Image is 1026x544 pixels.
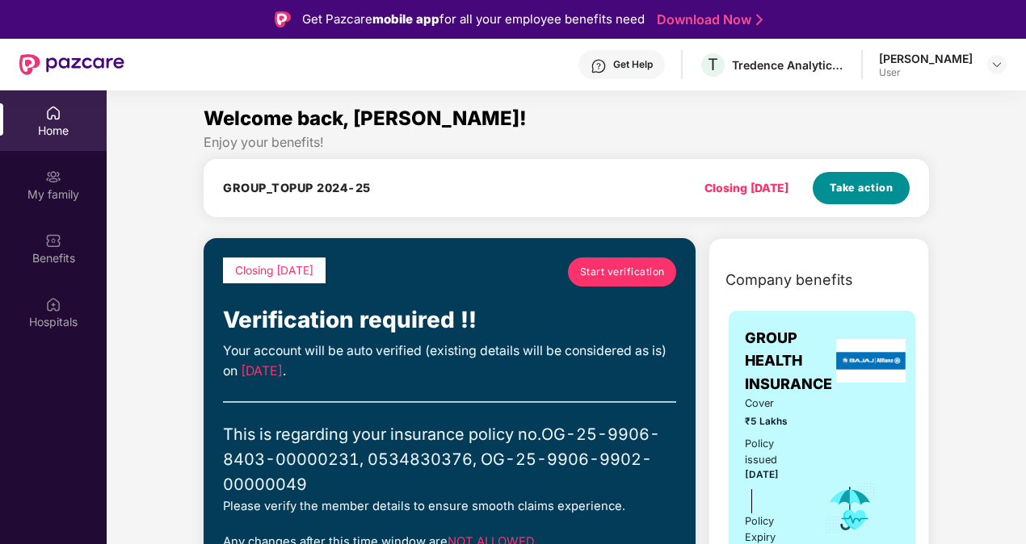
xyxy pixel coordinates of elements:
[275,11,291,27] img: Logo
[830,180,894,196] span: Take action
[732,57,845,73] div: Tredence Analytics Solutions Private Limited
[879,51,973,66] div: [PERSON_NAME]
[657,11,758,28] a: Download Now
[580,264,665,279] span: Start verification
[725,269,853,291] span: Company benefits
[241,363,283,379] span: [DATE]
[19,54,124,75] img: New Pazcare Logo
[223,303,676,338] div: Verification required !!
[745,469,779,480] span: [DATE]
[204,107,527,130] span: Welcome back, [PERSON_NAME]!
[204,134,929,151] div: Enjoy your benefits!
[745,436,802,468] div: Policy issued
[836,339,906,383] img: insurerLogo
[990,58,1003,71] img: svg+xml;base64,PHN2ZyBpZD0iRHJvcGRvd24tMzJ4MzIiIHhtbG5zPSJodHRwOi8vd3d3LnczLm9yZy8yMDAwL3N2ZyIgd2...
[223,341,676,382] div: Your account will be auto verified (existing details will be considered as is) on .
[704,179,788,197] div: Closing [DATE]
[745,327,832,395] span: GROUP HEALTH INSURANCE
[613,58,653,71] div: Get Help
[223,497,676,516] div: Please verify the member details to ensure smooth claims experience.
[745,414,802,429] span: ₹5 Lakhs
[591,58,607,74] img: svg+xml;base64,PHN2ZyBpZD0iSGVscC0zMngzMiIgeG1sbnM9Imh0dHA6Ly93d3cudzMub3JnLzIwMDAvc3ZnIiB3aWR0aD...
[745,395,802,412] span: Cover
[708,55,718,74] span: T
[879,66,973,79] div: User
[45,169,61,185] img: svg+xml;base64,PHN2ZyB3aWR0aD0iMjAiIGhlaWdodD0iMjAiIHZpZXdCb3g9IjAgMCAyMCAyMCIgZmlsbD0ibm9uZSIgeG...
[45,105,61,121] img: svg+xml;base64,PHN2ZyBpZD0iSG9tZSIgeG1sbnM9Imh0dHA6Ly93d3cudzMub3JnLzIwMDAvc3ZnIiB3aWR0aD0iMjAiIG...
[756,11,763,28] img: Stroke
[813,172,910,204] button: Take action
[223,422,676,497] div: This is regarding your insurance policy no. OG-25-9906-8403-00000231, 0534830376, OG-25-9906-9902...
[302,10,645,29] div: Get Pazcare for all your employee benefits need
[235,264,313,277] span: Closing [DATE]
[372,11,439,27] strong: mobile app
[568,257,676,287] a: Start verification
[223,180,371,196] h4: GROUP_TOPUP 2024-25
[45,232,61,249] img: svg+xml;base64,PHN2ZyBpZD0iQmVuZWZpdHMiIHhtbG5zPSJodHRwOi8vd3d3LnczLm9yZy8yMDAwL3N2ZyIgd2lkdGg9Ij...
[45,296,61,312] img: svg+xml;base64,PHN2ZyBpZD0iSG9zcGl0YWxzIiB4bWxucz0iaHR0cDovL3d3dy53My5vcmcvMjAwMC9zdmciIHdpZHRoPS...
[824,482,877,535] img: icon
